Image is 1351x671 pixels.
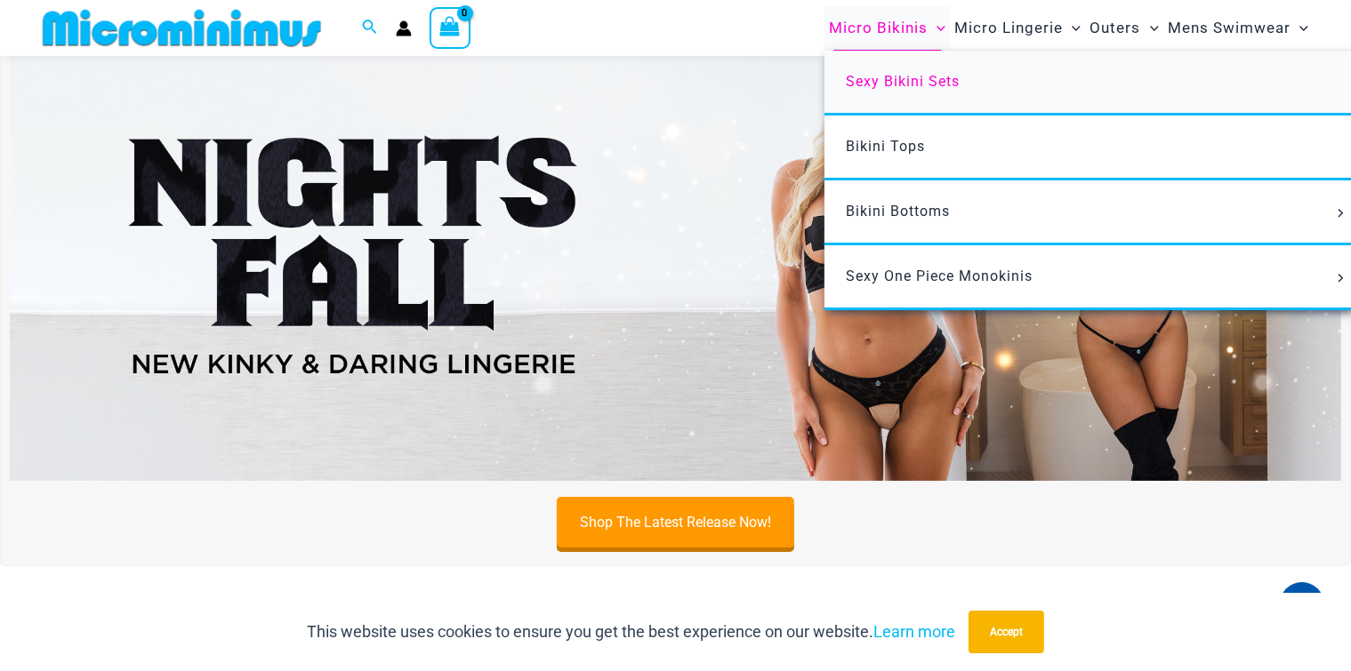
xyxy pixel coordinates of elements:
a: OutersMenu ToggleMenu Toggle [1086,5,1163,51]
a: Learn more [873,622,955,641]
a: Search icon link [362,17,378,39]
p: This website uses cookies to ensure you get the best experience on our website. [307,619,955,645]
span: Micro Lingerie [954,5,1063,51]
span: Menu Toggle [1331,274,1351,283]
span: Menu Toggle [1331,209,1351,218]
a: Mens SwimwearMenu ToggleMenu Toggle [1163,5,1313,51]
span: Bikini Tops [846,138,925,155]
span: Menu Toggle [1141,5,1159,51]
a: Micro BikinisMenu ToggleMenu Toggle [824,5,950,51]
img: MM SHOP LOGO FLAT [36,8,328,48]
span: Menu Toggle [1291,5,1308,51]
span: Menu Toggle [928,5,945,51]
a: Account icon link [396,20,412,36]
span: Sexy Bikini Sets [846,73,960,90]
img: Night's Fall Silver Leopard Pack [10,28,1341,481]
a: Micro LingerieMenu ToggleMenu Toggle [950,5,1085,51]
a: View Shopping Cart, empty [430,7,470,48]
span: Mens Swimwear [1168,5,1291,51]
nav: Site Navigation [822,3,1315,53]
a: Shop The Latest Release Now! [557,497,794,547]
button: Accept [969,611,1044,653]
span: Menu Toggle [1063,5,1081,51]
span: Micro Bikinis [829,5,928,51]
span: Bikini Bottoms [846,203,950,220]
span: Sexy One Piece Monokinis [846,268,1033,284]
span: Outers [1090,5,1141,51]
